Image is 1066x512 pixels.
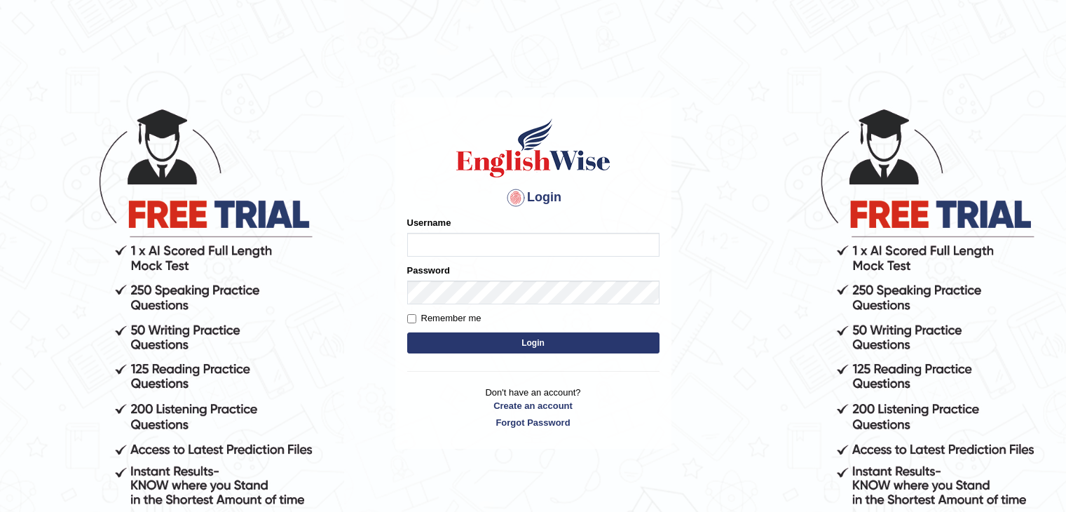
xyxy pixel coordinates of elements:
label: Username [407,216,451,229]
button: Login [407,332,660,353]
input: Remember me [407,314,416,323]
a: Forgot Password [407,416,660,429]
h4: Login [407,187,660,209]
img: Logo of English Wise sign in for intelligent practice with AI [453,116,613,180]
p: Don't have an account? [407,386,660,429]
label: Password [407,264,450,277]
label: Remember me [407,311,481,325]
a: Create an account [407,399,660,412]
